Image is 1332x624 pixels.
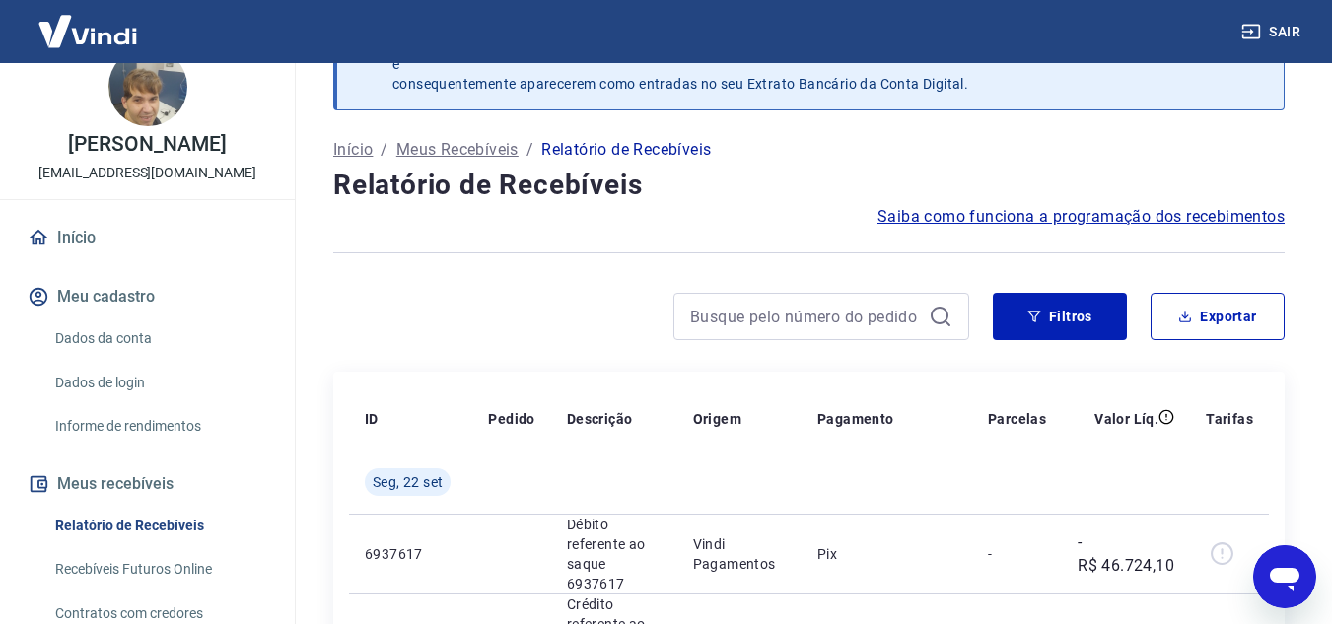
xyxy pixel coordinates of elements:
p: Pagamento [817,409,894,429]
button: Meus recebíveis [24,462,271,506]
p: - [988,544,1046,564]
h4: Relatório de Recebíveis [333,166,1285,205]
input: Busque pelo número do pedido [690,302,921,331]
a: Início [333,138,373,162]
button: Sair [1237,14,1308,50]
button: Filtros [993,293,1127,340]
p: Parcelas [988,409,1046,429]
a: Início [24,216,271,259]
p: Após o envio das liquidações aparecerem no Relatório de Recebíveis, elas podem demorar algumas ho... [392,35,1238,94]
a: Meus Recebíveis [396,138,519,162]
p: Pedido [488,409,534,429]
p: / [526,138,533,162]
p: Débito referente ao saque 6937617 [567,515,662,593]
p: Relatório de Recebíveis [541,138,711,162]
button: Exportar [1151,293,1285,340]
iframe: Botão para abrir a janela de mensagens [1253,545,1316,608]
button: Meu cadastro [24,275,271,318]
a: Informe de rendimentos [47,406,271,447]
p: [EMAIL_ADDRESS][DOMAIN_NAME] [38,163,256,183]
a: Relatório de Recebíveis [47,506,271,546]
p: Vindi Pagamentos [693,534,786,574]
a: Dados de login [47,363,271,403]
a: Saiba como funciona a programação dos recebimentos [877,205,1285,229]
img: 41b927f9-864c-46ce-a309-6479e0473eb7.jpeg [108,47,187,126]
p: ID [365,409,379,429]
p: -R$ 46.724,10 [1078,530,1174,578]
p: / [381,138,387,162]
p: Valor Líq. [1094,409,1158,429]
p: [PERSON_NAME] [68,134,226,155]
p: Descrição [567,409,633,429]
p: 6937617 [365,544,456,564]
p: Tarifas [1206,409,1253,429]
p: Origem [693,409,741,429]
p: Pix [817,544,956,564]
a: Dados da conta [47,318,271,359]
a: Recebíveis Futuros Online [47,549,271,589]
img: Vindi [24,1,152,61]
span: Seg, 22 set [373,472,443,492]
